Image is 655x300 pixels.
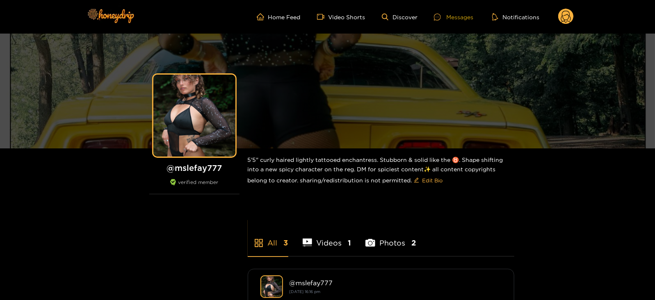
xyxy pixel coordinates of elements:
[348,238,351,248] span: 1
[414,177,419,184] span: edit
[303,219,351,256] li: Videos
[149,163,240,173] h1: @ mslefay777
[382,14,418,20] a: Discover
[248,148,514,193] div: 5'5" curly haired lightly tattooed enchantress. Stubborn & solid like the ♉️. Shape shifting into...
[434,12,473,22] div: Messages
[284,238,288,248] span: 3
[365,219,416,256] li: Photos
[412,174,445,187] button: editEdit Bio
[290,289,321,294] small: [DATE] 16:16 pm
[317,13,329,20] span: video-camera
[257,13,301,20] a: Home Feed
[254,238,264,248] span: appstore
[260,275,283,298] img: mslefay777
[490,13,542,21] button: Notifications
[149,179,240,194] div: verified member
[411,238,416,248] span: 2
[422,176,443,184] span: Edit Bio
[257,13,268,20] span: home
[317,13,365,20] a: Video Shorts
[290,279,502,286] div: @ mslefay777
[248,219,288,256] li: All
